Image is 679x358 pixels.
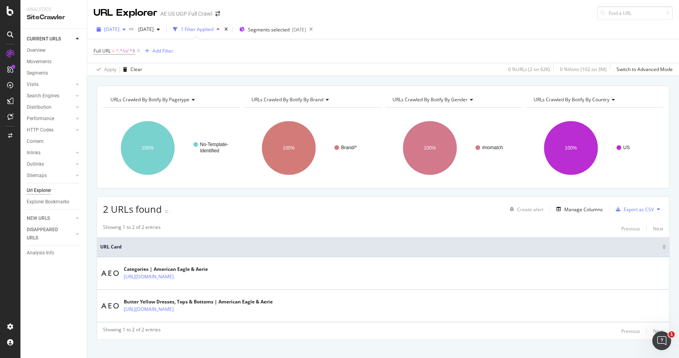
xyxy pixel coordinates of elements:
[94,47,111,54] span: Full URL
[565,145,577,151] text: 100%
[27,226,66,242] div: DISAPPEARED URLS
[621,326,640,336] button: Previous
[653,326,663,336] button: Next
[124,273,174,281] a: [URL][DOMAIN_NAME]
[27,172,47,180] div: Sitemaps
[27,115,73,123] a: Performance
[104,26,119,33] span: 2025 Sep. 12th
[27,249,81,257] a: Analysis Info
[623,145,630,150] text: US
[27,46,46,55] div: Overview
[129,25,135,32] span: vs
[564,206,603,213] div: Manage Columns
[27,160,73,168] a: Outlinks
[251,96,323,103] span: URLs Crawled By Botify By brand
[200,148,219,153] text: Identified
[27,35,73,43] a: CURRENT URLS
[27,160,44,168] div: Outlinks
[103,224,161,233] div: Showing 1 to 2 of 2 entries
[652,331,671,350] iframe: Intercom live chat
[482,145,503,150] text: #nomatch
[27,92,59,100] div: Search Engines
[621,224,640,233] button: Previous
[130,66,142,73] div: Clear
[100,243,660,250] span: URL Card
[27,103,73,111] a: Distribution
[124,298,273,305] div: Butter Yellow Dresses, Tops & Bottoms | American Eagle & Aerie
[27,249,54,257] div: Analysis Info
[27,149,40,157] div: Inlinks
[27,58,51,66] div: Movements
[223,26,229,33] div: times
[103,114,240,182] svg: A chart.
[152,47,173,54] div: Add Filter
[27,35,61,43] div: CURRENT URLS
[283,145,295,151] text: 100%
[124,266,208,273] div: Categories | American Eagle & Aerie
[424,145,436,151] text: 100%
[94,23,129,36] button: [DATE]
[165,210,168,213] img: Equal
[27,126,53,134] div: HTTP Codes
[103,326,161,336] div: Showing 1 to 2 of 2 entries
[668,331,675,338] span: 1
[27,92,73,100] a: Search Engines
[532,93,656,106] h4: URLs Crawled By Botify By country
[110,96,189,103] span: URLs Crawled By Botify By pagetype
[27,214,73,223] a: NEW URLS
[621,328,640,334] div: Previous
[200,142,228,147] text: No-Template-
[100,296,120,316] img: main image
[27,172,73,180] a: Sitemaps
[135,23,163,36] button: [DATE]
[142,46,173,56] button: Add Filter
[27,214,50,223] div: NEW URLS
[27,115,54,123] div: Performance
[160,10,212,18] div: AE US UGP Full Crawl
[653,225,663,232] div: Next
[341,145,357,150] text: Brand/*
[27,46,81,55] a: Overview
[27,137,44,146] div: Content
[170,23,223,36] button: 1 Filter Applied
[506,203,543,216] button: Create alert
[109,93,233,106] h4: URLs Crawled By Botify By pagetype
[170,208,171,215] div: -
[236,23,306,36] button: Segments selected[DATE]
[27,198,81,206] a: Explorer Bookmarks
[27,137,81,146] a: Content
[27,13,81,22] div: SiteCrawler
[248,26,290,33] span: Segments selected
[135,26,154,33] span: 2025 Aug. 22nd
[27,103,51,111] div: Distribution
[534,96,609,103] span: URLs Crawled By Botify By country
[215,11,220,16] div: arrow-right-arrow-left
[244,114,381,182] svg: A chart.
[27,198,69,206] div: Explorer Bookmarks
[517,206,543,213] div: Create alert
[112,47,115,54] span: =
[613,203,654,216] button: Export as CSV
[613,63,673,76] button: Switch to Advanced Mode
[27,80,39,89] div: Visits
[597,6,673,20] input: Find a URL
[100,263,120,283] img: main image
[103,203,162,216] span: 2 URLs found
[27,186,81,195] a: Url Explorer
[142,145,154,151] text: 100%
[653,224,663,233] button: Next
[526,114,663,182] svg: A chart.
[508,66,550,73] div: 0 % URLs ( 2 on 62K )
[27,186,51,195] div: Url Explorer
[94,63,116,76] button: Apply
[393,96,468,103] span: URLs Crawled By Botify By gender
[124,305,174,313] a: [URL][DOMAIN_NAME]
[27,126,73,134] a: HTTP Codes
[27,69,81,77] a: Segments
[385,114,522,182] svg: A chart.
[27,69,48,77] div: Segments
[27,226,73,242] a: DISAPPEARED URLS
